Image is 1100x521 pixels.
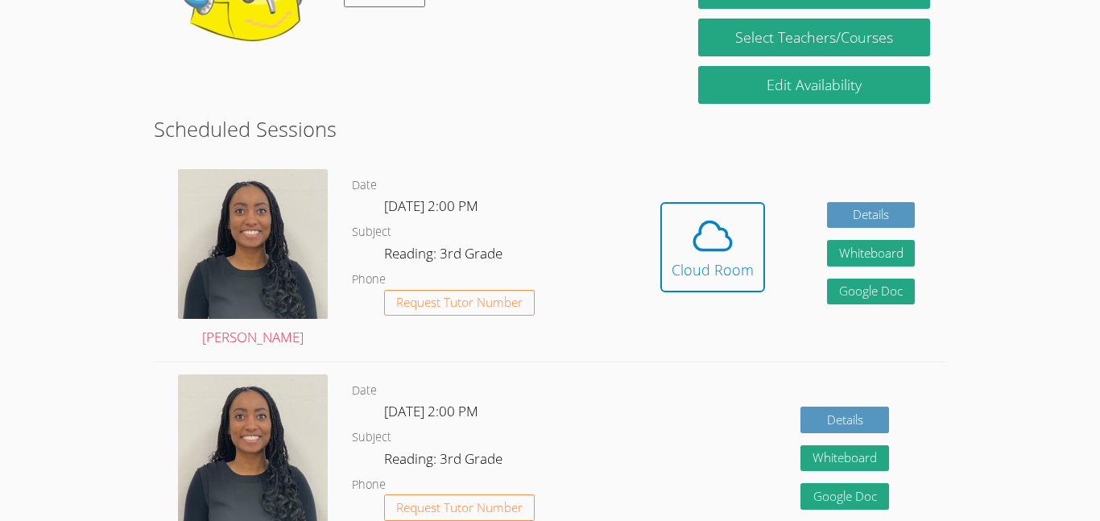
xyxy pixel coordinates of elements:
[384,402,478,420] span: [DATE] 2:00 PM
[827,240,916,267] button: Whiteboard
[352,475,386,495] dt: Phone
[352,381,377,401] dt: Date
[800,445,889,472] button: Whiteboard
[672,258,754,281] div: Cloud Room
[827,279,916,305] a: Google Doc
[396,296,523,308] span: Request Tutor Number
[352,176,377,196] dt: Date
[698,66,930,104] a: Edit Availability
[384,196,478,215] span: [DATE] 2:00 PM
[384,290,535,316] button: Request Tutor Number
[352,428,391,448] dt: Subject
[384,494,535,521] button: Request Tutor Number
[800,483,889,510] a: Google Doc
[352,222,391,242] dt: Subject
[178,169,328,349] a: [PERSON_NAME]
[352,270,386,290] dt: Phone
[154,114,946,144] h2: Scheduled Sessions
[698,19,930,56] a: Select Teachers/Courses
[178,169,328,319] img: avatar.png
[384,242,506,270] dd: Reading: 3rd Grade
[660,202,765,292] button: Cloud Room
[827,202,916,229] a: Details
[396,502,523,514] span: Request Tutor Number
[384,448,506,475] dd: Reading: 3rd Grade
[800,407,889,433] a: Details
